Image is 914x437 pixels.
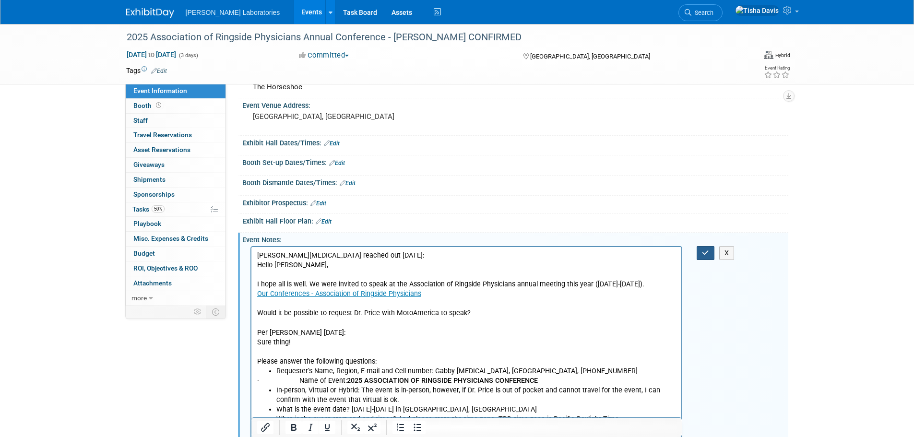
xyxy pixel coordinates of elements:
[126,232,226,246] a: Misc. Expenses & Credits
[126,50,177,59] span: [DATE] [DATE]
[126,202,226,217] a: Tasks50%
[126,188,226,202] a: Sponsorships
[147,51,156,59] span: to
[126,173,226,187] a: Shipments
[409,421,426,434] button: Bullet list
[190,306,206,318] td: Personalize Event Tab Strip
[253,112,459,121] pre: [GEOGRAPHIC_DATA], [GEOGRAPHIC_DATA]
[126,217,226,231] a: Playbook
[132,205,165,213] span: Tasks
[131,294,147,302] span: more
[152,205,165,213] span: 50%
[126,247,226,261] a: Budget
[242,98,788,110] div: Event Venue Address:
[530,53,650,60] span: [GEOGRAPHIC_DATA], [GEOGRAPHIC_DATA]
[126,99,226,113] a: Booth
[25,119,425,129] li: Requester’s Name, Region, E-mail and Cell number: Gabby [MEDICAL_DATA], [GEOGRAPHIC_DATA], [PHONE...
[392,421,409,434] button: Numbered list
[692,50,791,64] div: Event Format
[133,279,172,287] span: Attachments
[678,4,723,21] a: Search
[126,114,226,128] a: Staff
[242,155,788,168] div: Booth Set-up Dates/Times:
[186,9,280,16] span: [PERSON_NAME] Laboratories
[25,216,425,225] li: What is the topic of the talk? TBI
[296,50,353,60] button: Committed
[133,264,198,272] span: ROI, Objectives & ROO
[133,176,166,183] span: Shipments
[310,200,326,207] a: Edit
[764,66,790,71] div: Event Rating
[764,50,790,59] div: Event Format
[133,249,155,257] span: Budget
[126,261,226,276] a: ROI, Objectives & ROO
[25,167,425,177] li: What is the event start and end times? And please state the time zone. TBD, time zone is Pacific ...
[242,196,788,208] div: Exhibitor Prospectus:
[257,421,273,434] button: Insert/edit link
[735,5,779,16] img: Tisha Davis
[126,291,226,306] a: more
[123,29,734,46] div: 2025 Association of Ringside Physicians Annual Conference - [PERSON_NAME] CONFIRMED
[126,143,226,157] a: Asset Reservations
[25,139,425,158] li: In-person, Virtual or Hybrid: The event is in-person, however, if Dr. Price is out of pocket and ...
[133,220,161,227] span: Playbook
[133,190,175,198] span: Sponsorships
[95,130,286,138] b: 2025 ASSOCIATION OF RINGSIDE PHYSICIANS CONFERENCE
[25,177,425,206] li: What is the purpose of the event? Why is this talk needed? Please give some details for HCP to co...
[316,218,332,225] a: Edit
[775,52,790,59] div: Hybrid
[25,225,425,235] li: Who is the audience? Ringside Physicians from across the country
[126,128,226,142] a: Travel Reservations
[126,8,174,18] img: ExhibitDay
[154,102,163,109] span: Booth not reserved yet
[719,246,735,260] button: X
[178,52,198,59] span: (3 days)
[764,51,773,59] img: Format-Hybrid.png
[249,80,781,94] div: The Horseshoe
[133,102,163,109] span: Booth
[242,136,788,148] div: Exhibit Hall Dates/Times:
[285,421,302,434] button: Bold
[133,235,208,242] span: Misc. Expenses & Credits
[25,206,425,216] li: HCP requested Dr. Price
[206,306,226,318] td: Toggle Event Tabs
[126,276,226,291] a: Attachments
[126,66,167,75] td: Tags
[324,140,340,147] a: Edit
[25,235,425,254] li: Is there is prep work needed? Deck prep? Phone call prior to the event? How long? Not much prep w...
[364,421,380,434] button: Superscript
[6,4,425,119] p: [PERSON_NAME][MEDICAL_DATA] reached out [DATE]: Hello [PERSON_NAME], I hope all is well. We were ...
[242,214,788,226] div: Exhibit Hall Floor Plan:
[126,84,226,98] a: Event Information
[6,43,170,51] a: Our Conferences - Association of Ringside Physicians
[242,176,788,188] div: Booth Dismantle Dates/Times:
[25,158,425,167] li: What is the event date? [DATE]-[DATE] in [GEOGRAPHIC_DATA], [GEOGRAPHIC_DATA]
[133,131,192,139] span: Travel Reservations
[133,146,190,154] span: Asset Reservations
[347,421,364,434] button: Subscript
[691,9,713,16] span: Search
[126,158,226,172] a: Giveaways
[302,421,319,434] button: Italic
[242,233,788,245] div: Event Notes:
[340,180,356,187] a: Edit
[151,68,167,74] a: Edit
[133,161,165,168] span: Giveaways
[6,129,425,139] p: · Name of Event:
[133,87,187,94] span: Event Information
[329,160,345,166] a: Edit
[319,421,335,434] button: Underline
[133,117,148,124] span: Staff
[25,254,425,264] li: Will there be any additional events (i.e.: another meeting afterward)? TBD.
